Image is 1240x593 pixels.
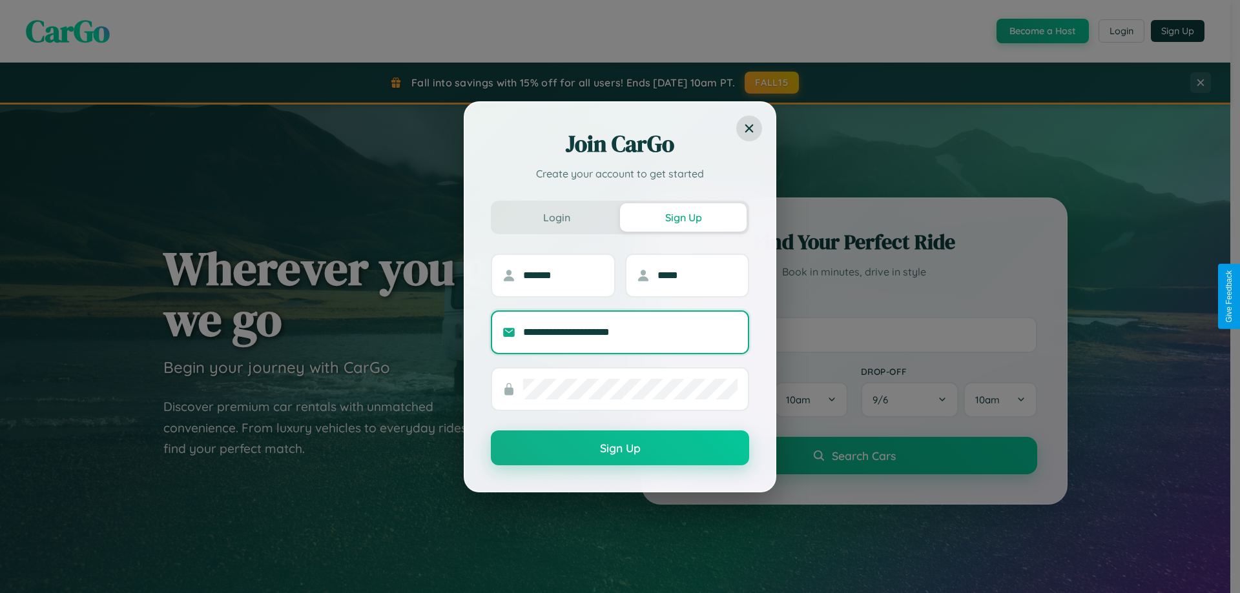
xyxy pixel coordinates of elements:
h2: Join CarGo [491,128,749,159]
button: Sign Up [620,203,747,232]
button: Sign Up [491,430,749,465]
button: Login [493,203,620,232]
p: Create your account to get started [491,166,749,181]
div: Give Feedback [1224,270,1234,323]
